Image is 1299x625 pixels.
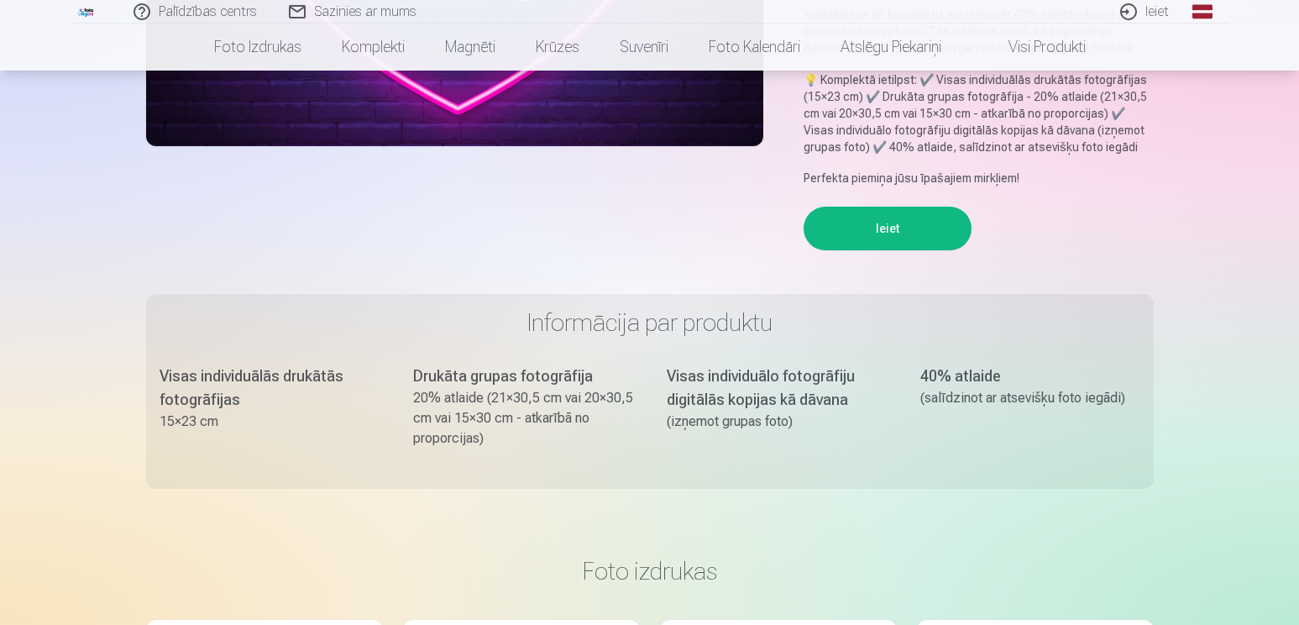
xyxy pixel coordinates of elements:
[667,412,887,432] div: (izņemot grupas foto)
[194,24,322,71] a: Foto izdrukas
[160,307,1140,338] h3: Informācija par produktu
[920,365,1140,388] div: 40% atlaide
[322,24,425,71] a: Komplekti
[689,24,820,71] a: Foto kalendāri
[804,207,972,250] button: Ieiet
[160,556,1140,586] h3: Foto izdrukas
[516,24,600,71] a: Krūzes
[600,24,689,71] a: Suvenīri
[425,24,516,71] a: Magnēti
[413,388,633,449] div: 20% atlaide (21×30,5 cm vai 20×30,5 cm vai 15×30 cm - atkarībā no proporcijas)
[160,365,380,412] div: Visas individuālās drukātās fotogrāfijas
[77,7,96,17] img: /fa1
[820,24,961,71] a: Atslēgu piekariņi
[804,170,1154,186] p: Perfekta piemiņa jūsu īpašajiem mirkļiem!
[667,365,887,412] div: Visas individuālo fotogrāfiju digitālās kopijas kā dāvana
[804,71,1154,155] p: 💡 Komplektā ietilpst: ✔️ Visas individuālās drukātās fotogrāfijas (15×23 cm) ✔️ Drukāta grupas fo...
[413,365,633,388] div: Drukāta grupas fotogrāfija
[920,388,1140,408] div: (salīdzinot ar atsevišķu foto iegādi)
[961,24,1106,71] a: Visi produkti
[160,412,380,432] div: 15×23 cm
